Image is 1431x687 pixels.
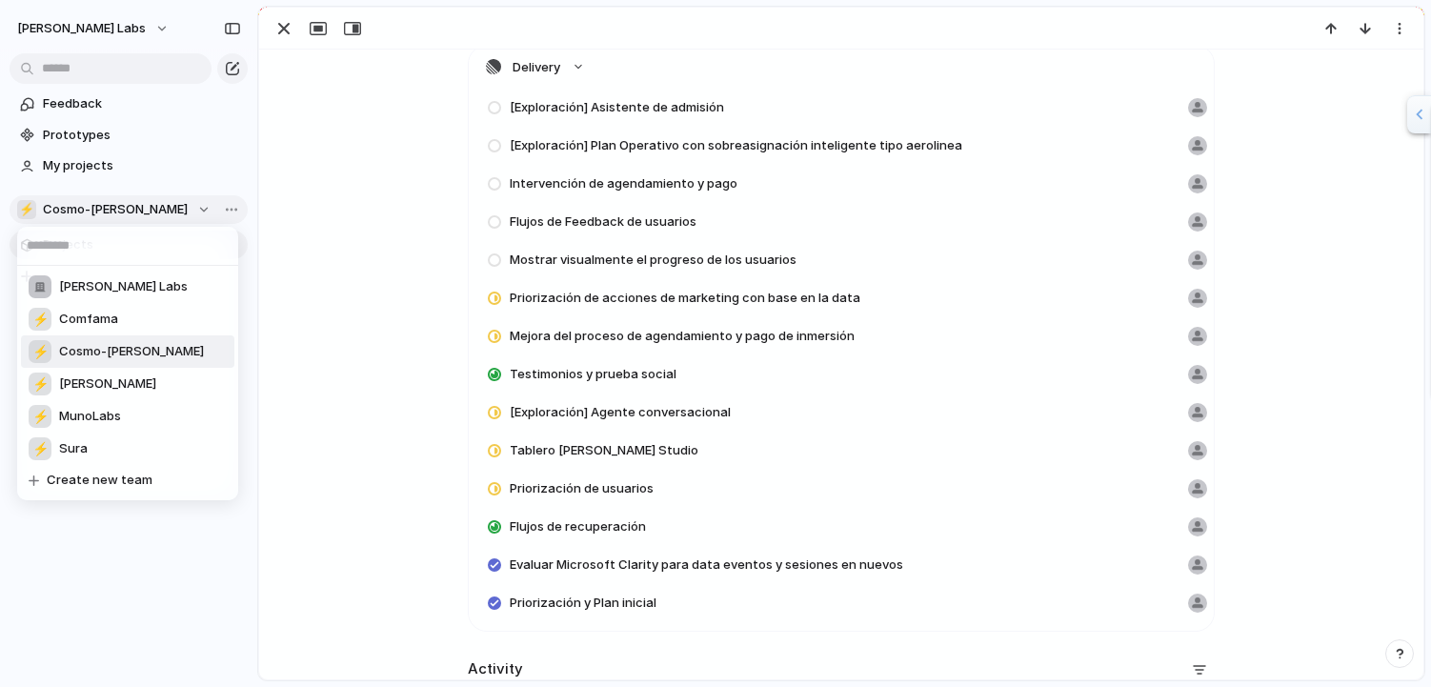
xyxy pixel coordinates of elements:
span: Sura [59,439,88,458]
div: ⚡ [29,340,51,363]
div: ⚡ [29,373,51,395]
span: Comfama [59,310,118,329]
div: ⚡ [29,308,51,331]
div: ⚡ [29,405,51,428]
span: MunoLabs [59,407,121,426]
span: Create new team [47,471,152,490]
span: Cosmo-[PERSON_NAME] [59,342,204,361]
span: [PERSON_NAME] Labs [59,277,188,296]
span: [PERSON_NAME] [59,374,156,394]
div: ⚡ [29,437,51,460]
